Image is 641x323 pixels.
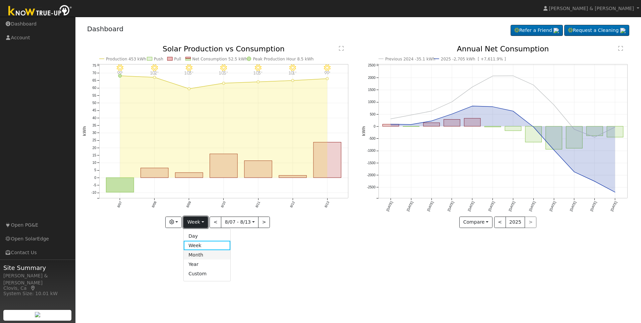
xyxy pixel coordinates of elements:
circle: onclick="" [573,128,576,131]
button: > [258,217,270,228]
text: 25 [92,139,96,142]
button: < [494,217,506,228]
text: 40 [92,116,96,120]
i: 8/07 - Clear [117,64,123,71]
text:  [618,46,623,51]
text: [DATE] [386,201,393,212]
a: Map [30,285,36,291]
i: 8/12 - Clear [289,64,296,71]
div: Clovis, Ca [3,285,72,292]
a: Month [184,250,230,260]
text: [DATE] [447,201,455,212]
text: 65 [92,79,96,82]
circle: onclick="" [532,84,535,86]
text: [DATE] [569,201,577,212]
circle: onclick="" [532,126,535,128]
rect: onclick="" [464,119,481,127]
text: 500 [370,112,375,116]
text: 35 [92,124,96,127]
button: Week [183,217,208,228]
img: retrieve [553,28,559,33]
p: 105° [218,71,229,75]
text: [DATE] [610,201,618,212]
text: kWh [82,126,87,136]
text: Pull [174,57,181,61]
circle: onclick="" [491,105,494,108]
text: 0 [94,176,96,180]
button: < [210,217,221,228]
rect: onclick="" [484,126,501,127]
i: 8/09 - Clear [186,64,192,71]
circle: onclick="" [257,81,259,83]
circle: onclick="" [614,191,617,194]
i: 8/08 - Clear [151,64,158,71]
a: Week [184,241,230,250]
text: 8/10 [220,201,226,209]
text: 0 [373,125,375,128]
circle: onclick="" [410,123,412,126]
text:  [339,46,344,51]
circle: onclick="" [430,120,433,122]
text: -1500 [367,161,375,165]
button: Compare [459,217,492,228]
text: 2500 [368,64,376,67]
rect: onclick="" [106,178,133,192]
text: kWh [361,126,366,136]
a: Request a Cleaning [564,25,629,36]
text: 50 [92,101,96,105]
circle: onclick="" [430,110,433,112]
text: 20 [92,146,96,150]
button: 2025 [506,217,525,228]
text: 8/09 [185,201,191,209]
rect: onclick="" [423,123,440,127]
p: 103° [183,71,195,75]
p: 101° [287,71,298,75]
rect: onclick="" [505,126,521,131]
text: 70 [92,71,96,75]
text: [DATE] [508,201,516,212]
circle: onclick="" [593,180,596,183]
text: 8/11 [255,201,261,209]
text: [DATE] [549,201,557,212]
text: 60 [92,86,96,90]
text: -500 [369,137,375,140]
text: 8/13 [324,201,330,209]
a: Year [184,260,230,269]
rect: onclick="" [244,161,272,178]
text: [DATE] [487,201,495,212]
text: 1500 [368,88,376,92]
circle: onclick="" [593,136,596,139]
text: 8/08 [151,201,157,209]
text: [DATE] [406,201,414,212]
span: [PERSON_NAME] & [PERSON_NAME] [549,6,634,11]
circle: onclick="" [451,113,453,116]
i: 8/11 - Clear [255,64,261,71]
a: Refer a Friend [511,25,563,36]
rect: onclick="" [444,120,460,127]
rect: onclick="" [607,126,624,137]
text: [DATE] [426,201,434,212]
circle: onclick="" [153,76,156,79]
rect: onclick="" [140,168,168,178]
button: 8/07 - 8/13 [221,217,258,228]
circle: onclick="" [410,114,412,117]
text: Push [154,57,163,61]
circle: onclick="" [118,74,121,78]
text: [DATE] [590,201,597,212]
rect: onclick="" [175,173,202,178]
rect: onclick="" [210,154,237,178]
circle: onclick="" [573,171,576,173]
text: -2000 [367,173,375,177]
a: Custom [184,269,230,279]
circle: onclick="" [390,118,392,120]
text: -5 [93,183,96,187]
rect: onclick="" [566,126,583,148]
circle: onclick="" [471,105,474,107]
rect: onclick="" [313,142,341,178]
rect: onclick="" [525,126,542,142]
p: 99° [322,71,333,75]
text: 75 [92,64,96,67]
div: System Size: 10.01 kW [3,290,72,297]
img: Know True-Up [5,4,75,19]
